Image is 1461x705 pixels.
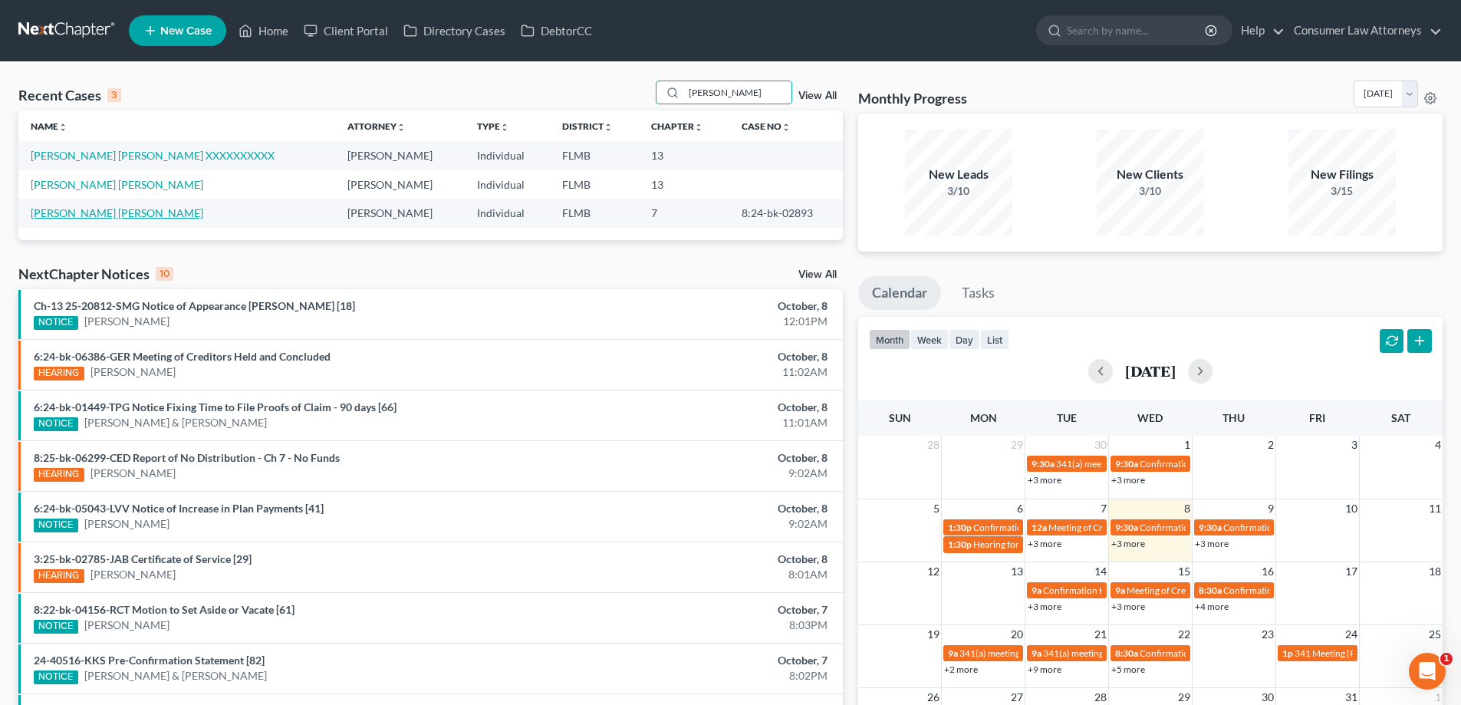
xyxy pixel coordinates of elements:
a: 6:24-bk-01449-TPG Notice Fixing Time to File Proofs of Claim - 90 days [66] [34,400,397,413]
a: +3 more [1028,601,1061,612]
button: week [910,329,949,350]
span: 19 [926,625,941,644]
td: [PERSON_NAME] [335,199,465,227]
div: October, 8 [573,298,828,314]
div: October, 8 [573,349,828,364]
span: 10 [1344,499,1359,518]
span: 341(a) meeting for [PERSON_NAME] [1043,647,1191,659]
a: Calendar [858,276,941,310]
span: Confirmation Hearing for [PERSON_NAME] [1043,585,1219,596]
td: Individual [465,199,550,227]
span: 8:30a [1115,647,1138,659]
div: 10 [156,267,173,281]
span: 1:30p [948,522,972,533]
div: October, 7 [573,653,828,668]
a: +3 more [1111,538,1145,549]
a: Attorneyunfold_more [347,120,406,132]
div: NOTICE [34,519,78,532]
button: list [980,329,1009,350]
a: View All [798,269,837,280]
td: [PERSON_NAME] [335,170,465,199]
a: Typeunfold_more [477,120,509,132]
a: 8:25-bk-06299-CED Report of No Distribution - Ch 7 - No Funds [34,451,340,464]
span: Sat [1391,411,1410,424]
div: HEARING [34,569,84,583]
td: [PERSON_NAME] [335,141,465,170]
a: [PERSON_NAME] [84,618,169,633]
input: Search by name... [684,81,791,104]
span: 9:30a [1199,522,1222,533]
div: NextChapter Notices [18,265,173,283]
td: 8:24-bk-02893 [729,199,843,227]
a: DebtorCC [513,17,600,44]
div: HEARING [34,468,84,482]
div: October, 8 [573,552,828,567]
a: +3 more [1111,601,1145,612]
span: 6 [1015,499,1025,518]
a: 6:24-bk-05043-LVV Notice of Increase in Plan Payments [41] [34,502,324,515]
span: New Case [160,25,212,37]
h3: Monthly Progress [858,89,967,107]
div: 8:03PM [573,618,828,633]
div: 9:02AM [573,466,828,481]
span: 30 [1093,436,1108,454]
a: 24-40516-KKS Pre-Confirmation Statement [82] [34,654,265,667]
a: +5 more [1111,664,1145,675]
div: 3/10 [905,183,1012,199]
td: FLMB [550,170,639,199]
span: 23 [1260,625,1275,644]
a: [PERSON_NAME] [PERSON_NAME] [31,206,203,219]
span: 341(a) meeting for [PERSON_NAME] [1056,458,1204,469]
a: Help [1233,17,1285,44]
button: day [949,329,980,350]
i: unfold_more [397,123,406,132]
div: New Clients [1097,166,1204,183]
div: Recent Cases [18,86,121,104]
a: [PERSON_NAME] & [PERSON_NAME] [84,415,267,430]
span: Sun [889,411,911,424]
td: 13 [639,141,729,170]
button: month [869,329,910,350]
span: 25 [1427,625,1443,644]
span: Mon [970,411,997,424]
span: 1:30p [948,539,972,550]
span: 13 [1009,562,1025,581]
input: Search by name... [1067,16,1207,44]
div: October, 8 [573,450,828,466]
span: 17 [1344,562,1359,581]
a: Client Portal [296,17,396,44]
div: NOTICE [34,417,78,431]
span: 1 [1183,436,1192,454]
span: 4 [1433,436,1443,454]
span: 20 [1009,625,1025,644]
div: 3/15 [1288,183,1396,199]
a: [PERSON_NAME] & [PERSON_NAME] [84,668,267,684]
span: Tue [1057,411,1077,424]
a: Ch-13 25-20812-SMG Notice of Appearance [PERSON_NAME] [18] [34,299,355,312]
span: 22 [1176,625,1192,644]
a: [PERSON_NAME] [84,516,169,532]
td: FLMB [550,141,639,170]
a: +3 more [1195,538,1229,549]
span: 12a [1032,522,1047,533]
span: Wed [1137,411,1163,424]
span: Confirmation hearing for [PERSON_NAME] [1223,522,1397,533]
span: 9:30a [1115,458,1138,469]
a: [PERSON_NAME] [84,314,169,329]
i: unfold_more [694,123,703,132]
a: +3 more [1028,538,1061,549]
span: 28 [926,436,941,454]
span: Meeting of Creditors for [PERSON_NAME] [1127,585,1297,596]
span: 7 [1099,499,1108,518]
a: [PERSON_NAME] [PERSON_NAME] XXXXXXXXXX [31,149,275,162]
div: October, 7 [573,602,828,618]
td: 7 [639,199,729,227]
span: 24 [1344,625,1359,644]
div: 9:02AM [573,516,828,532]
span: 3 [1350,436,1359,454]
a: +2 more [944,664,978,675]
a: [PERSON_NAME] [PERSON_NAME] [31,178,203,191]
span: 1p [1282,647,1293,659]
a: 8:22-bk-04156-RCT Motion to Set Aside or Vacate [61] [34,603,295,616]
span: 9a [1032,647,1041,659]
